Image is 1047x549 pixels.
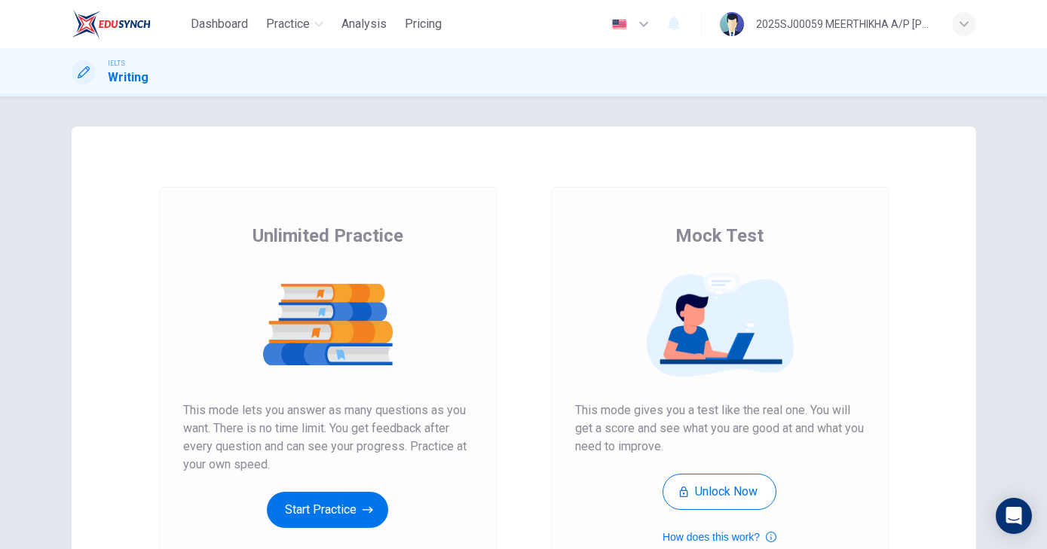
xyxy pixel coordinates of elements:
[663,528,776,546] button: How does this work?
[108,69,148,87] h1: Writing
[405,15,442,33] span: Pricing
[72,9,151,39] img: EduSynch logo
[108,58,125,69] span: IELTS
[253,224,403,248] span: Unlimited Practice
[260,11,329,38] button: Practice
[996,498,1032,534] div: Open Intercom Messenger
[191,15,248,33] span: Dashboard
[575,401,865,456] span: This mode gives you a test like the real one. You will get a score and see what you are good at a...
[183,401,473,474] span: This mode lets you answer as many questions as you want. There is no time limit. You get feedback...
[675,224,764,248] span: Mock Test
[185,11,254,38] button: Dashboard
[610,19,629,30] img: en
[72,9,185,39] a: EduSynch logo
[266,15,310,33] span: Practice
[267,492,388,528] button: Start Practice
[341,15,387,33] span: Analysis
[720,12,744,36] img: Profile picture
[663,474,776,510] button: Unlock Now
[756,15,934,33] div: 2025SJ00059 MEERTHIKHA A/P [PERSON_NAME]
[399,11,448,38] button: Pricing
[335,11,393,38] button: Analysis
